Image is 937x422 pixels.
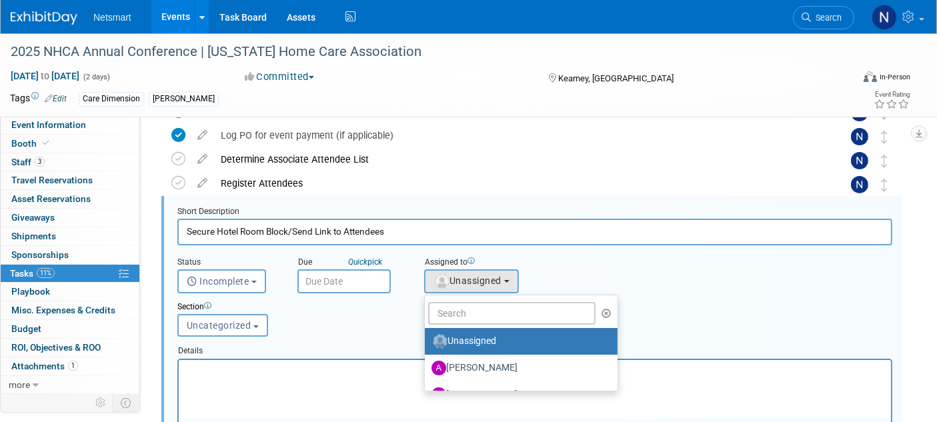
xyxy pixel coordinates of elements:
span: 11% [37,268,55,278]
input: Search [428,302,596,325]
span: Event Information [11,119,86,130]
span: Staff [11,157,45,167]
input: Name of task or a short description [177,219,892,245]
div: Care Dimension [79,92,144,106]
img: Nina Finn [851,176,868,193]
div: In-Person [879,72,910,82]
a: Travel Reservations [1,171,139,189]
div: Register Attendees [214,172,824,195]
label: Unassigned [431,331,604,352]
button: Incomplete [177,269,266,293]
span: 3 [35,157,45,167]
a: more [1,376,139,394]
span: more [9,379,30,390]
td: Toggle Event Tabs [113,394,140,411]
a: edit [191,153,214,165]
i: Move task [881,179,888,191]
span: Playbook [11,286,50,297]
a: Search [793,6,854,29]
img: ExhibitDay [11,11,77,25]
i: Move task [881,155,888,167]
span: Booth [11,138,52,149]
span: Unassigned [433,275,502,286]
div: Section [177,301,831,314]
div: 2025 NHCA Annual Conference | [US_STATE] Home Care Association [6,40,834,64]
img: A.jpg [431,387,446,402]
span: Tasks [10,268,55,279]
label: [PERSON_NAME] [431,384,604,405]
span: Netsmart [93,12,131,23]
img: Format-Inperson.png [864,71,877,82]
img: A.jpg [431,361,446,375]
a: Sponsorships [1,246,139,264]
span: Shipments [11,231,56,241]
i: Booth reservation complete [43,139,49,147]
i: Quick [348,257,367,267]
a: Event Information [1,116,139,134]
iframe: Rich Text Area [179,360,891,418]
div: Event Rating [874,91,910,98]
a: Edit [45,94,67,103]
div: Status [177,257,277,269]
div: Details [177,339,892,358]
a: Giveaways [1,209,139,227]
a: edit [191,177,214,189]
span: Asset Reservations [11,193,91,204]
a: Quickpick [345,257,385,267]
a: Budget [1,320,139,338]
a: edit [191,129,214,141]
a: Staff3 [1,153,139,171]
span: Kearney, [GEOGRAPHIC_DATA] [558,73,674,83]
td: Tags [10,91,67,107]
img: Nina Finn [851,152,868,169]
span: Budget [11,323,41,334]
div: [PERSON_NAME] [149,92,219,106]
a: Misc. Expenses & Credits [1,301,139,319]
button: Committed [240,70,319,84]
button: Unassigned [424,269,519,293]
span: ROI, Objectives & ROO [11,342,101,353]
button: Uncategorized [177,314,268,337]
span: [DATE] [DATE] [10,70,80,82]
a: Asset Reservations [1,190,139,208]
span: to [39,71,51,81]
a: Shipments [1,227,139,245]
input: Due Date [297,269,391,293]
img: Unassigned-User-Icon.png [433,334,447,349]
i: Move task [881,131,888,143]
span: (2 days) [82,73,110,81]
span: Search [811,13,842,23]
span: Travel Reservations [11,175,93,185]
td: Personalize Event Tab Strip [89,394,113,411]
a: ROI, Objectives & ROO [1,339,139,357]
span: Misc. Expenses & Credits [11,305,115,315]
div: Due [297,257,404,269]
span: Incomplete [187,276,249,287]
div: Assigned to [424,257,588,269]
span: Attachments [11,361,78,371]
a: Attachments1 [1,357,139,375]
a: Tasks11% [1,265,139,283]
span: 1 [68,361,78,371]
div: Short Description [177,206,892,219]
label: [PERSON_NAME] [431,357,604,379]
div: Event Format [777,69,910,89]
span: Uncategorized [187,320,251,331]
div: Determine Associate Attendee List [214,148,824,171]
a: Booth [1,135,139,153]
img: Nina Finn [851,128,868,145]
a: Playbook [1,283,139,301]
div: Log PO for event payment (if applicable) [214,124,824,147]
span: Sponsorships [11,249,69,260]
span: Giveaways [11,212,55,223]
img: Nina Finn [872,5,897,30]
